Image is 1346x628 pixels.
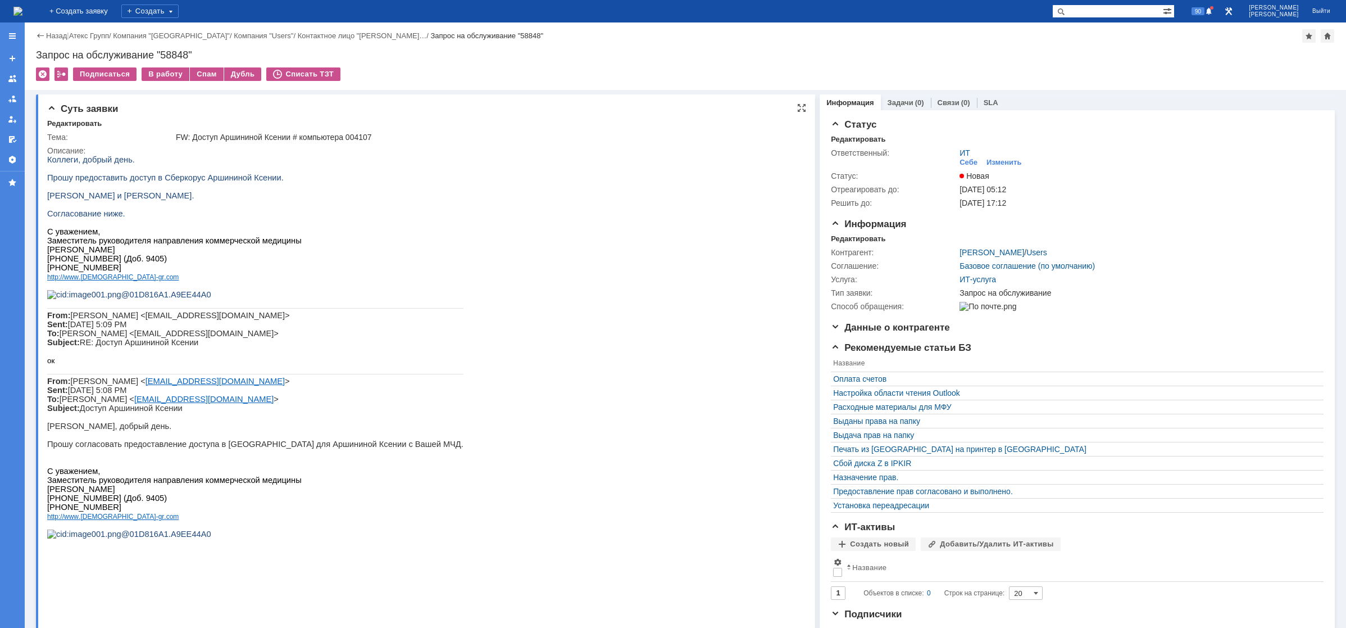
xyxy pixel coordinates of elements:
[960,248,1047,257] div: /
[3,90,21,108] a: Заявки в моей ответственности
[833,431,1316,440] a: Выдача прав на папку
[852,563,886,572] div: Название
[234,31,298,40] div: /
[119,358,132,365] span: com
[831,522,895,532] span: ИТ-активы
[1249,11,1299,18] span: [PERSON_NAME]
[17,118,31,126] span: www
[831,357,1318,372] th: Название
[938,98,960,107] a: Связи
[888,98,913,107] a: Задачи
[17,358,31,365] span: www
[833,459,1316,468] a: Сбой диска Z в IPKIR
[47,133,174,142] div: Тема:
[1302,29,1316,43] div: Добавить в избранное
[833,487,1316,496] a: Предоставление прав согласовано и выполнено.
[3,130,21,148] a: Мои согласования
[3,110,21,128] a: Мои заявки
[831,219,906,229] span: Информация
[1163,5,1174,16] span: Расширенный поиск
[833,558,842,567] span: Настройки
[984,98,998,107] a: SLA
[863,586,1004,600] i: Строк на странице:
[234,31,293,40] a: Компания "Users"
[960,158,977,167] div: Себе
[121,4,179,18] div: Создать
[113,31,230,40] a: Компания "[GEOGRAPHIC_DATA]"
[831,609,902,620] span: Подписчики
[431,31,544,40] div: Запрос на обслуживание "58848"
[960,171,989,180] span: Новая
[111,118,117,126] span: gr
[960,288,1316,297] div: Запрос на обслуживание
[831,148,957,157] div: Ответственный:
[13,7,22,16] a: Перейти на домашнюю страницу
[833,473,1316,482] a: Назначение прав.
[960,185,1006,194] span: [DATE] 05:12
[176,133,797,142] div: FW: Доступ Аршининой Ксении # компьютера 004107
[831,185,957,194] div: Отреагировать до:
[833,403,1316,412] a: Расходные материалы для МФУ
[298,31,427,40] a: Контактное лицо "[PERSON_NAME]…
[863,589,924,597] span: Объектов в списке:
[833,501,1316,510] a: Установка переадресации
[831,322,950,333] span: Данные о контрагенте
[831,302,957,311] div: Способ обращения:
[831,288,957,297] div: Тип заявки:
[87,240,226,249] a: [EMAIL_ADDRESS][DOMAIN_NAME]
[33,358,108,365] span: [DEMOGRAPHIC_DATA]
[36,67,49,81] div: Удалить
[960,302,1016,311] img: По почте.png
[36,49,1335,61] div: Запрос на обслуживание "58848"
[833,445,1316,454] div: Печать из [GEOGRAPHIC_DATA] на принтер в [GEOGRAPHIC_DATA]
[46,31,67,40] a: Назад
[47,119,102,128] div: Редактировать
[960,198,1006,207] span: [DATE] 17:12
[833,388,1316,397] a: Настройка области чтения Outlook
[826,98,874,107] a: Информация
[3,70,21,88] a: Заявки на командах
[47,103,118,114] span: Суть заявки
[797,103,806,112] div: На всю страницу
[831,234,885,243] div: Редактировать
[1222,4,1235,18] a: Перейти в интерфейс администратора
[960,261,1095,270] a: Базовое соглашение (по умолчанию)
[113,31,234,40] div: /
[831,119,876,130] span: Статус
[119,118,132,126] span: com
[927,586,931,600] div: 0
[831,248,957,257] div: Контрагент:
[831,171,957,180] div: Статус:
[67,31,69,39] div: |
[833,374,1316,383] a: Оплата счетов
[986,158,1022,167] div: Изменить
[960,248,1024,257] a: [PERSON_NAME]
[960,275,996,284] a: ИТ-услуга
[298,31,431,40] div: /
[1321,29,1334,43] div: Сделать домашней страницей
[111,358,117,365] span: gr
[69,31,113,40] div: /
[831,342,971,353] span: Рекомендуемые статьи БЗ
[1249,4,1299,11] span: [PERSON_NAME]
[98,222,238,231] a: [EMAIL_ADDRESS][DOMAIN_NAME]
[961,98,970,107] div: (0)
[47,146,799,155] div: Описание:
[69,31,109,40] a: Атекс Групп
[915,98,924,107] div: (0)
[831,275,957,284] div: Услуга:
[1026,248,1047,257] a: Users
[3,151,21,169] a: Настройки
[33,118,108,126] span: [DEMOGRAPHIC_DATA]
[3,49,21,67] a: Создать заявку
[833,417,1316,426] a: Выданы права на папку
[960,148,970,157] a: ИТ
[844,555,1318,582] th: Название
